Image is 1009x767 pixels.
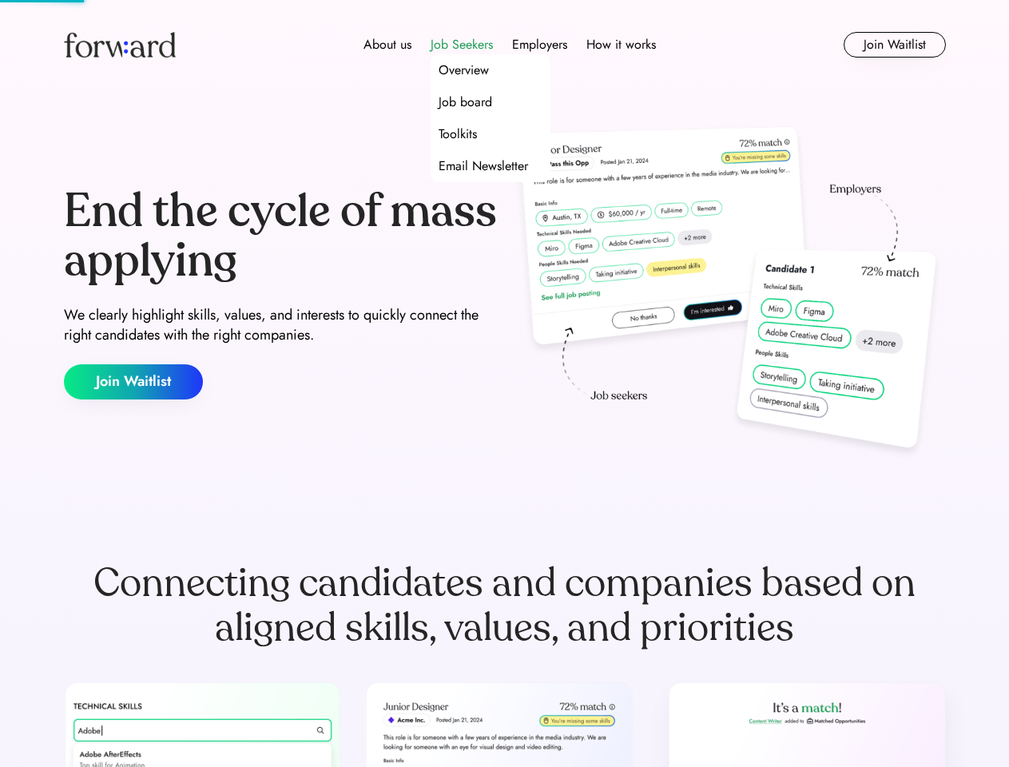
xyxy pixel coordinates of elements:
[511,121,946,465] img: hero-image.png
[363,35,411,54] div: About us
[431,35,493,54] div: Job Seekers
[512,35,567,54] div: Employers
[586,35,656,54] div: How it works
[64,187,499,285] div: End the cycle of mass applying
[439,157,528,176] div: Email Newsletter
[64,305,499,345] div: We clearly highlight skills, values, and interests to quickly connect the right candidates with t...
[439,61,489,80] div: Overview
[844,32,946,58] button: Join Waitlist
[439,125,477,144] div: Toolkits
[64,364,203,399] button: Join Waitlist
[64,32,176,58] img: Forward logo
[439,93,492,112] div: Job board
[64,561,946,650] div: Connecting candidates and companies based on aligned skills, values, and priorities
